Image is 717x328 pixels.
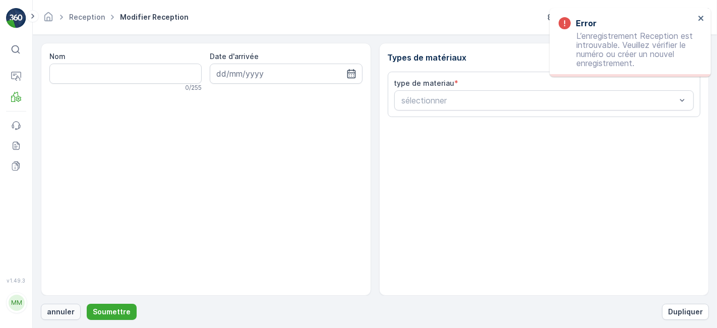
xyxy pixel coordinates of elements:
[559,31,695,68] p: L’enregistrement Reception est introuvable. Veuillez vérifier le numéro ou créer un nouvel enregi...
[210,52,259,61] label: Date d'arrivée
[394,79,455,87] label: type de materiau
[43,15,54,24] a: Page d'accueil
[402,94,677,106] p: sélectionner
[662,304,709,320] button: Dupliquer
[210,64,362,84] input: dd/mm/yyyy
[87,304,137,320] button: Soumettre
[93,307,131,317] p: Soumettre
[668,307,703,317] p: Dupliquer
[6,8,26,28] img: logo
[47,307,75,317] p: annuler
[6,278,26,284] span: v 1.49.3
[576,17,596,29] h3: Error
[388,51,701,64] p: Types de matériaux
[118,12,191,22] span: Modifier Reception
[9,295,25,311] div: MM
[698,14,705,24] button: close
[69,13,105,21] a: Reception
[49,52,66,61] label: Nom
[41,304,81,320] button: annuler
[185,84,202,92] p: 0 / 255
[6,286,26,320] button: MM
